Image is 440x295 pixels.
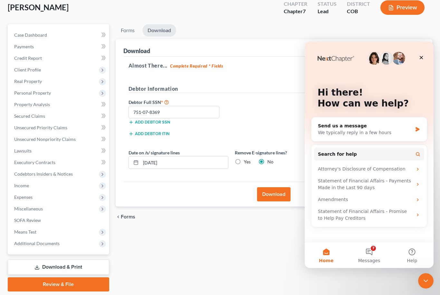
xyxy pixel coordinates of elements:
iframe: Intercom live chat [305,41,434,268]
a: Case Dashboard [9,29,109,41]
a: SOFA Review [9,215,109,226]
span: Expenses [14,194,33,200]
span: [PERSON_NAME] [8,3,69,12]
span: Unsecured Priority Claims [14,125,67,130]
h5: Almost There... [129,62,420,69]
a: Forms [116,24,140,37]
span: Means Test [14,229,36,235]
span: Secured Claims [14,113,45,119]
a: Credit Report [9,52,109,64]
span: 7 [303,8,306,14]
label: Yes [244,159,251,165]
label: No [267,159,273,165]
a: Payments [9,41,109,52]
span: Additional Documents [14,241,60,246]
span: Real Property [14,78,42,84]
span: SOFA Review [14,217,41,223]
input: MM/DD/YYYY [141,156,228,169]
label: Date on /s/ signature lines [129,149,180,156]
button: chevron_left Forms [116,214,144,219]
span: Case Dashboard [14,32,47,38]
button: Add debtor ITIN [129,131,169,136]
span: Personal Property [14,90,51,96]
span: Forms [121,214,135,219]
span: Income [14,183,29,188]
a: Review & File [8,277,109,291]
div: Chapter [284,8,307,15]
span: Unsecured Nonpriority Claims [14,136,76,142]
label: Remove E-signature lines? [235,149,335,156]
a: Download & Print [8,260,109,275]
span: Credit Report [14,55,42,61]
span: Payments [14,44,34,49]
span: Codebtors Insiders & Notices [14,171,73,177]
span: Miscellaneous [14,206,43,211]
a: Lawsuits [9,145,109,157]
div: District [347,0,370,8]
a: Secured Claims [9,110,109,122]
a: Executory Contracts [9,157,109,168]
div: Lead [318,8,337,15]
i: chevron_left [116,214,121,219]
div: Chapter [284,0,307,8]
a: Download [142,24,176,37]
h5: Debtor Information [129,85,335,93]
div: Status [318,0,337,8]
button: Download [257,187,291,201]
span: Property Analysis [14,102,50,107]
strong: Complete Required * Fields [170,63,223,69]
button: Add debtor SSN [129,120,170,125]
span: Executory Contracts [14,160,55,165]
button: Preview [380,0,425,15]
span: Client Profile [14,67,41,72]
label: Debtor Full SSN [125,98,232,106]
iframe: Intercom live chat [418,273,434,289]
div: Download [123,47,150,55]
a: Unsecured Nonpriority Claims [9,134,109,145]
span: Lawsuits [14,148,32,153]
input: XXX-XX-XXXX [129,106,220,119]
div: COB [347,8,370,15]
a: Property Analysis [9,99,109,110]
a: Unsecured Priority Claims [9,122,109,134]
